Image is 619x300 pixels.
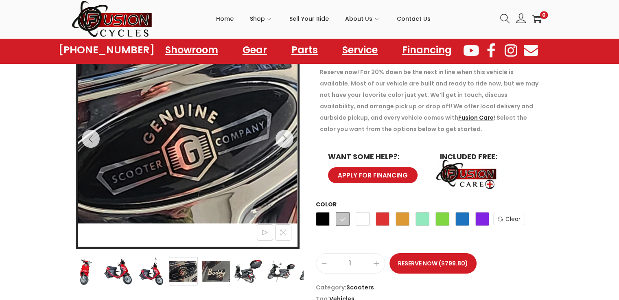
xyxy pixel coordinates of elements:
input: Product quantity [316,258,385,269]
a: Financing [394,41,460,59]
a: Service [334,41,386,59]
a: Sell Your Ride [289,0,329,37]
a: Scooters [346,283,374,291]
a: [PHONE_NUMBER] [59,44,155,56]
img: Product image [136,257,165,285]
span: Shop [250,9,265,29]
span: About Us [345,9,372,29]
img: Product image [71,257,100,285]
a: Parts [283,41,326,59]
button: Next [276,130,293,148]
h6: WANT SOME HELP?: [328,153,424,160]
a: Fusion Care [458,114,494,122]
img: Product image [77,31,297,251]
a: Showroom [157,41,226,59]
img: Product image [297,31,517,251]
img: Product image [299,257,328,285]
span: Contact Us [397,9,431,29]
a: About Us [345,0,381,37]
a: Clear [493,213,525,225]
img: Product image [234,257,262,285]
img: Product image [104,257,132,285]
button: Previous [82,130,100,148]
label: Color [316,200,337,208]
nav: Primary navigation [153,0,494,37]
img: Product image [201,257,230,285]
a: APPLY FOR FINANCING [328,167,418,183]
span: Sell Your Ride [289,9,329,29]
a: 0 [532,14,542,24]
a: Gear [234,41,275,59]
span: Category: [316,282,548,293]
button: Reserve Now ($799.80) [389,253,477,274]
p: Reserve now! For 20% down be the next in line when this vehicle is available. Most of our vehicle... [320,66,544,135]
h6: INCLUDED FREE: [440,153,536,160]
span: APPLY FOR FINANCING [338,172,408,178]
img: Product image [267,257,295,285]
span: Home [216,9,234,29]
nav: Menu [157,41,460,59]
a: Contact Us [397,0,431,37]
a: Home [216,0,234,37]
img: Product image [169,257,197,285]
a: Shop [250,0,273,37]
